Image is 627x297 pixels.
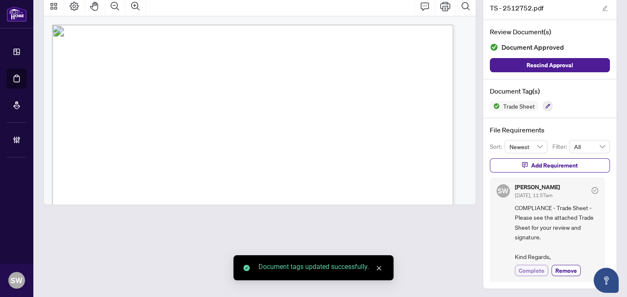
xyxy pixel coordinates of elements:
span: check-circle [592,187,598,194]
span: TS - 2512752.pdf [490,3,544,13]
button: Rescind Approval [490,58,610,72]
h4: Document Tag(s) [490,86,610,96]
button: Open asap [594,268,619,293]
span: edit [602,5,608,11]
span: close [376,265,382,271]
span: Newest [509,140,543,153]
span: Trade Sheet [500,103,538,109]
span: Add Requirement [531,159,578,172]
h4: File Requirements [490,125,610,135]
span: Rescind Approval [527,58,573,72]
img: logo [7,6,27,22]
span: Complete [519,266,544,275]
img: Document Status [490,43,498,51]
span: SW [498,185,509,196]
h4: Review Document(s) [490,27,610,37]
span: COMPLIANCE - Trade Sheet - Please see the attached Trade Sheet for your review and signature. Kin... [515,203,598,261]
div: Document tags updated successfully. [258,262,384,272]
p: Sort: [490,142,504,151]
span: SW [11,274,23,286]
button: Remove [552,265,581,276]
span: Document Approved [502,42,564,53]
button: Add Requirement [490,158,610,173]
span: [DATE], 11:57am [515,192,552,198]
p: Filter: [552,142,569,151]
a: Close [374,264,384,273]
span: Remove [555,266,577,275]
img: Status Icon [490,101,500,111]
button: Complete [515,265,548,276]
span: All [574,140,605,153]
h5: [PERSON_NAME] [515,184,560,190]
span: check-circle [243,265,250,271]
